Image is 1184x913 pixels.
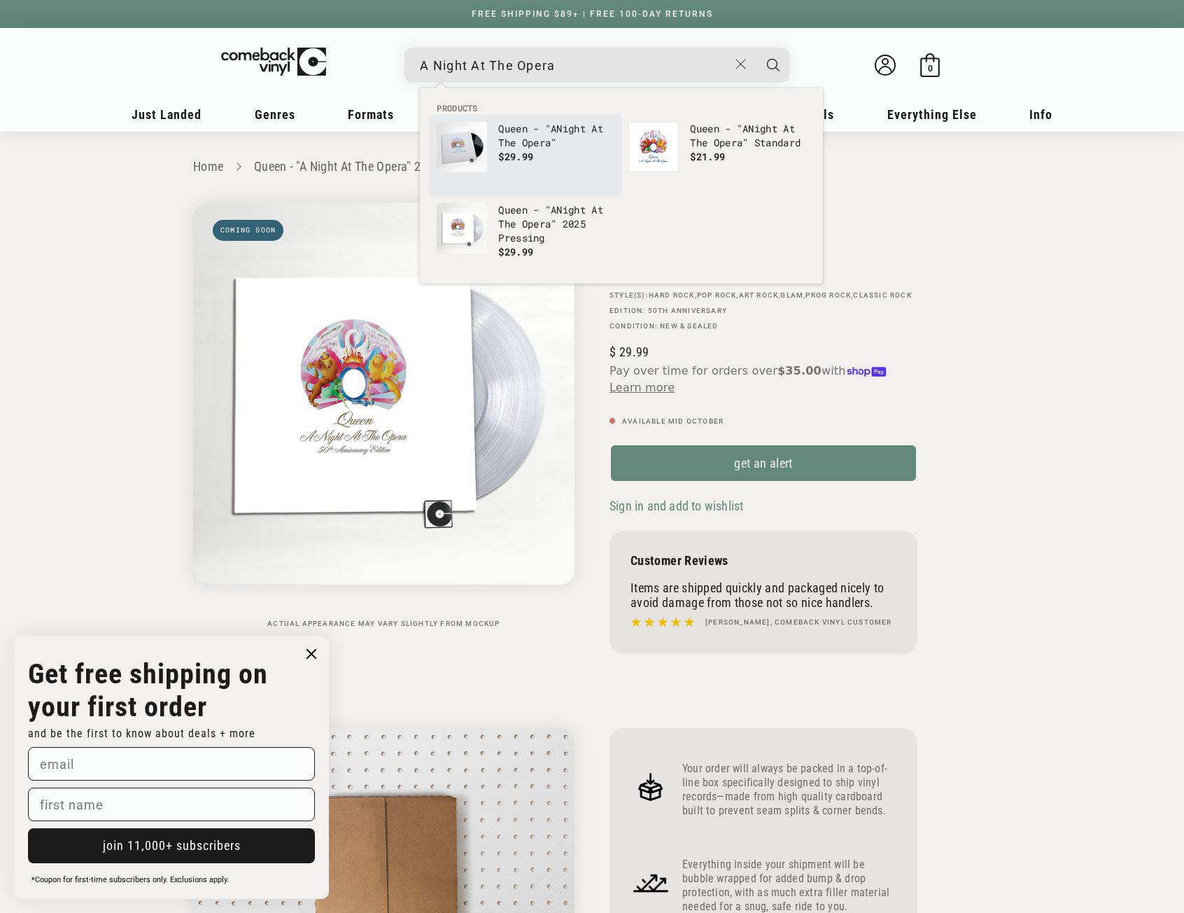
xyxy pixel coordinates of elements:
p: Items are shipped quickly and packaged nicely to avoid damage from those not so nice handlers. [630,580,896,610]
a: Glam [780,291,803,299]
a: get an alert [609,444,917,482]
b: The [498,136,516,149]
p: Queen - "A " [498,122,614,150]
p: Queen - "A " Standard [690,122,806,150]
div: Search [404,48,789,83]
span: $21.99 [690,150,725,163]
span: Sign in and add to wishlist [609,499,743,513]
span: $ [609,344,616,359]
input: email [28,747,315,781]
media-gallery: Gallery Viewer [193,203,575,628]
p: Edition: 50th Anniversary [609,307,917,315]
b: Opera [522,136,551,149]
span: 0 [928,63,933,74]
li: products: Queen - "A Night At The Opera" [430,115,621,196]
nav: breadcrumbs [193,157,991,177]
span: $29.99 [498,245,533,258]
a: Queen - "A Night At The Opera" 2025 Pressing Queen - "ANight At The Opera" 2025 Pressing $29.99 [437,203,614,270]
span: 29.99 [609,344,649,359]
li: products: Queen - "A Night At The Opera" 2025 Pressing [430,196,621,277]
a: Home [193,159,223,174]
b: At [591,203,603,216]
a: FREE SHIPPING $89+ | FREE 100-DAY RETURNS [458,9,727,19]
input: first name [28,788,315,821]
span: Available Mid October [622,417,724,425]
p: Customer Reviews [630,553,896,568]
li: products: Queen - "A Night At The Opera" Standard [621,115,813,196]
span: $29.99 [498,150,533,163]
input: When autocomplete results are available use up and down arrows to review and enter to select [420,51,728,80]
b: Opera [522,217,551,230]
span: and be the first to know about deals + more [28,727,255,740]
img: Queen - "A Night At The Opera" Standard [628,122,679,172]
span: *Coupon for first-time subscribers only. Exclusions apply. [31,875,229,884]
b: At [783,122,795,135]
img: star5.svg [630,613,695,632]
a: Queen - "A Night At The Opera" Standard Queen - "ANight At The Opera" Standard $21.99 [628,122,806,189]
strong: Get free shipping on your first order [28,657,268,723]
b: Night [556,122,586,135]
img: Frame_4.png [630,767,671,807]
span: Formats [348,107,394,122]
b: The [498,217,516,230]
span: Everything Else [887,107,977,122]
p: Your order will always be packed in a top-of-line box specifically designed to ship vinyl records... [682,762,896,818]
span: Just Landed [132,107,202,122]
b: Night [556,203,586,216]
li: Products [430,102,813,115]
button: join 11,000+ subscribers [28,828,315,863]
img: Queen - "A Night At The Opera" 2025 Pressing [437,203,487,253]
b: Night [748,122,777,135]
b: Opera [714,136,743,149]
p: STYLE(S): , , , , , [609,291,917,300]
a: Pop Rock [697,291,737,299]
button: Close dialog [301,643,322,664]
span: Coming soon [213,220,283,241]
a: Queen - "A Night At The Opera" Queen - "ANight At The Opera" $29.99 [437,122,614,189]
p: Queen - "A " 2025 Pressing [498,203,614,245]
h2: How We Pack [193,678,991,704]
h4: [PERSON_NAME], Comeback Vinyl customer [705,617,892,628]
a: Hard Rock [649,291,695,299]
b: At [591,122,603,135]
a: Queen - "A Night At The Opera" 2025 Pressing [254,159,488,174]
img: Queen - "A Night At The Opera" [437,122,487,172]
button: Close [728,49,754,80]
button: Sign in and add to wishlist [609,498,747,514]
img: Frame_4_1.png [630,863,671,903]
div: Products [420,88,823,284]
button: Search [756,48,791,83]
p: Condition: New & Sealed [609,322,917,330]
a: Art Rock [739,291,779,299]
span: Genres [255,107,295,122]
p: Actual appearance may vary slightly from mockup [193,620,575,628]
span: Info [1029,107,1052,122]
a: Classic Rock [853,291,911,299]
a: Prog Rock [805,291,851,299]
b: The [690,136,707,149]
